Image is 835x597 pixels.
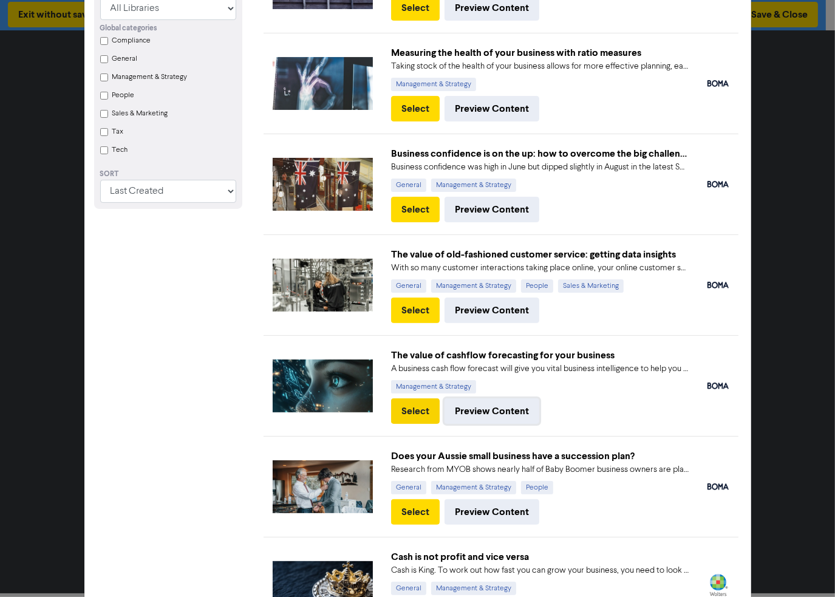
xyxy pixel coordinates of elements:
[391,499,440,525] button: Select
[112,145,128,155] label: Tech
[391,197,440,222] button: Select
[391,96,440,121] button: Select
[391,298,440,323] button: Select
[391,582,426,595] div: General
[391,550,689,564] div: Cash is not profit and vice versa
[521,481,553,494] div: People
[391,348,689,363] div: The value of cashflow forecasting for your business
[707,80,729,86] img: boma_accounting
[707,383,729,389] img: boma_accounting
[391,449,689,463] div: Does your Aussie small business have a succession plan?
[707,282,729,288] img: boma
[431,179,516,192] div: Management & Strategy
[391,247,689,262] div: The value of old-fashioned customer service: getting data insights
[707,483,729,490] img: boma
[707,181,729,187] img: boma
[100,169,236,180] div: Sort
[445,398,539,424] button: Preview Content
[391,380,476,394] div: Management & Strategy
[112,90,135,101] label: People
[391,179,426,192] div: General
[391,78,476,91] div: Management & Strategy
[112,126,124,137] label: Tax
[445,197,539,222] button: Preview Content
[391,60,689,73] div: Taking stock of the health of your business allows for more effective planning, early warning abo...
[100,23,236,34] div: Global categories
[391,481,426,494] div: General
[391,463,689,476] div: Research from MYOB shows nearly half of Baby Boomer business owners are planning to exit in the n...
[112,108,168,119] label: Sales & Marketing
[445,96,539,121] button: Preview Content
[558,279,624,293] div: Sales & Marketing
[391,46,689,60] div: Measuring the health of your business with ratio measures
[391,262,689,275] div: With so many customer interactions taking place online, your online customer service has to be fi...
[391,146,689,161] div: Business confidence is on the up: how to overcome the big challenges
[391,398,440,424] button: Select
[112,72,188,83] label: Management & Strategy
[445,499,539,525] button: Preview Content
[391,161,689,174] div: Business confidence was high in June but dipped slightly in August in the latest SMB Business Ins...
[445,298,539,323] button: Preview Content
[112,35,151,46] label: Compliance
[521,279,553,293] div: People
[391,279,426,293] div: General
[431,582,516,595] div: Management & Strategy
[431,279,516,293] div: Management & Strategy
[391,564,689,577] div: Cash is King. To work out how fast you can grow your business, you need to look at your projected...
[391,363,689,375] div: A business cash flow forecast will give you vital business intelligence to help you scenario-plan...
[431,481,516,494] div: Management & Strategy
[112,53,138,64] label: General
